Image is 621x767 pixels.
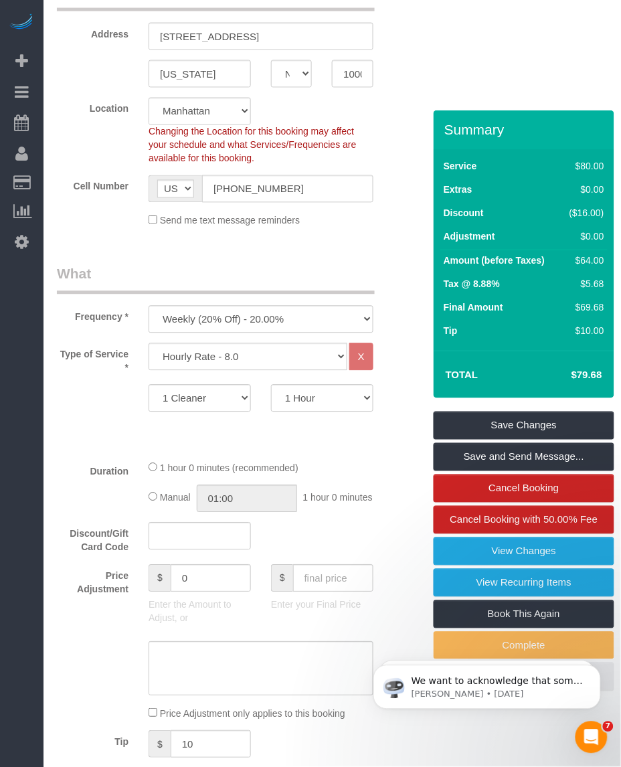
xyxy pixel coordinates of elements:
[58,52,231,64] p: Message from Ellie, sent 1w ago
[603,721,614,732] span: 7
[149,598,251,625] p: Enter the Amount to Adjust, or
[565,301,605,314] div: $69.68
[353,637,621,731] iframe: Intercom notifications message
[8,13,35,32] img: Automaid Logo
[149,60,251,88] input: City
[565,277,605,290] div: $5.68
[565,159,605,173] div: $80.00
[434,412,614,440] a: Save Changes
[160,463,298,474] span: 1 hour 0 minutes (recommended)
[303,493,373,503] span: 1 hour 0 minutes
[450,514,598,525] span: Cancel Booking with 50.00% Fee
[444,206,484,220] label: Discount
[160,493,191,503] span: Manual
[444,159,477,173] label: Service
[444,183,472,196] label: Extras
[444,277,500,290] label: Tax @ 8.88%
[444,254,545,267] label: Amount (before Taxes)
[271,598,373,612] p: Enter your Final Price
[47,23,139,41] label: Address
[47,98,139,116] label: Location
[434,537,614,566] a: View Changes
[160,216,300,226] span: Send me text message reminders
[149,731,171,758] span: $
[575,721,608,754] iframe: Intercom live chat
[293,565,373,592] input: final price
[149,565,171,592] span: $
[47,460,139,479] label: Duration
[434,443,614,471] a: Save and Send Message...
[565,183,605,196] div: $0.00
[47,175,139,193] label: Cell Number
[47,523,139,554] label: Discount/Gift Card Code
[565,324,605,337] div: $10.00
[47,731,139,749] label: Tip
[332,60,373,88] input: Zip Code
[202,175,373,203] input: Cell Number
[444,122,608,137] h3: Summary
[57,264,375,294] legend: What
[434,475,614,503] a: Cancel Booking
[531,369,602,381] h4: $79.68
[47,306,139,324] label: Frequency *
[47,343,139,375] label: Type of Service *
[446,369,478,380] strong: Total
[444,324,458,337] label: Tip
[149,126,357,164] span: Changing the Location for this booking may affect your schedule and what Services/Frequencies are...
[434,506,614,534] a: Cancel Booking with 50.00% Fee
[565,230,605,243] div: $0.00
[444,230,495,243] label: Adjustment
[434,600,614,628] a: Book This Again
[565,206,605,220] div: ($16.00)
[58,39,230,222] span: We want to acknowledge that some users may be experiencing lag or slower performance in our softw...
[565,254,605,267] div: $64.00
[160,709,345,719] span: Price Adjustment only applies to this booking
[47,565,139,596] label: Price Adjustment
[271,565,293,592] span: $
[444,301,503,314] label: Final Amount
[434,569,614,597] a: View Recurring Items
